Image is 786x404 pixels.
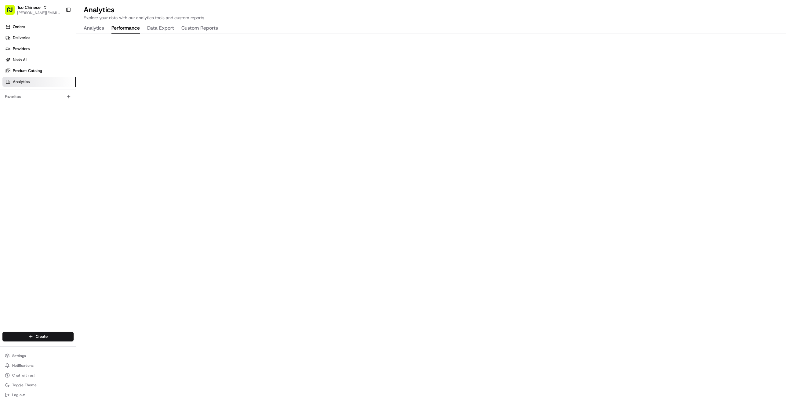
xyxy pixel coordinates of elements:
button: Data Export [147,23,174,34]
button: Performance [111,23,140,34]
div: Favorites [2,92,74,102]
span: Log out [12,392,25,397]
p: Explore your data with our analytics tools and custom reports [84,15,779,21]
button: Toggle Theme [2,381,74,389]
a: Orders [2,22,76,32]
button: Notifications [2,361,74,370]
a: Deliveries [2,33,76,43]
button: Settings [2,352,74,360]
span: Product Catalog [13,68,42,74]
span: Chat with us! [12,373,35,378]
button: Tso Chinese [17,4,41,10]
span: Notifications [12,363,34,368]
a: Product Catalog [2,66,76,76]
span: Settings [12,353,26,358]
button: Create [2,332,74,341]
a: Analytics [2,77,76,87]
button: Chat with us! [2,371,74,380]
span: Providers [13,46,30,52]
a: Providers [2,44,76,54]
span: Deliveries [13,35,30,41]
button: Tso Chinese[PERSON_NAME][EMAIL_ADDRESS][DOMAIN_NAME] [2,2,63,17]
button: Custom Reports [181,23,218,34]
span: Create [36,334,48,339]
button: [PERSON_NAME][EMAIL_ADDRESS][DOMAIN_NAME] [17,10,61,15]
button: Log out [2,391,74,399]
button: Analytics [84,23,104,34]
a: Nash AI [2,55,76,65]
span: Analytics [13,79,30,85]
span: Nash AI [13,57,27,63]
span: Orders [13,24,25,30]
h2: Analytics [84,5,779,15]
iframe: Performance [76,34,786,404]
span: Toggle Theme [12,383,37,388]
